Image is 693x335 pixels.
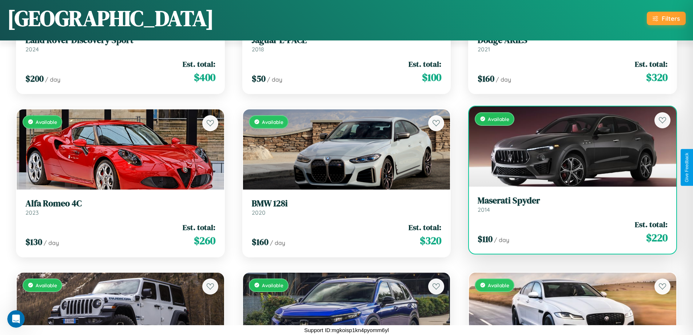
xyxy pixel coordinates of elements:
[646,70,668,85] span: $ 320
[252,236,268,248] span: $ 160
[262,119,283,125] span: Available
[183,59,215,69] span: Est. total:
[478,195,668,213] a: Maserati Spyder2014
[478,233,493,245] span: $ 110
[194,233,215,248] span: $ 260
[25,46,39,53] span: 2024
[25,35,215,53] a: Land Rover Discovery Sport2024
[45,76,60,83] span: / day
[267,76,282,83] span: / day
[304,325,389,335] p: Support ID: mgkoisp1kn4pyomm6yl
[478,35,668,46] h3: Dodge ARIES
[25,209,39,216] span: 2023
[478,206,490,213] span: 2014
[478,195,668,206] h3: Maserati Spyder
[252,198,442,216] a: BMW 128i2020
[488,282,509,288] span: Available
[36,119,57,125] span: Available
[488,116,509,122] span: Available
[409,59,441,69] span: Est. total:
[25,198,215,216] a: Alfa Romeo 4C2023
[478,73,494,85] span: $ 160
[44,239,59,246] span: / day
[7,310,25,328] iframe: Intercom live chat
[194,70,215,85] span: $ 400
[262,282,283,288] span: Available
[684,153,689,182] div: Give Feedback
[25,73,44,85] span: $ 200
[646,230,668,245] span: $ 220
[635,59,668,69] span: Est. total:
[420,233,441,248] span: $ 320
[36,282,57,288] span: Available
[662,15,680,22] div: Filters
[478,46,490,53] span: 2021
[25,198,215,209] h3: Alfa Romeo 4C
[7,3,214,33] h1: [GEOGRAPHIC_DATA]
[252,209,266,216] span: 2020
[252,198,442,209] h3: BMW 128i
[496,76,511,83] span: / day
[647,12,686,25] button: Filters
[183,222,215,233] span: Est. total:
[25,236,42,248] span: $ 130
[409,222,441,233] span: Est. total:
[494,236,509,244] span: / day
[252,46,264,53] span: 2018
[422,70,441,85] span: $ 100
[252,35,442,46] h3: Jaguar E-PACE
[252,35,442,53] a: Jaguar E-PACE2018
[635,219,668,230] span: Est. total:
[25,35,215,46] h3: Land Rover Discovery Sport
[478,35,668,53] a: Dodge ARIES2021
[270,239,285,246] span: / day
[252,73,266,85] span: $ 50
